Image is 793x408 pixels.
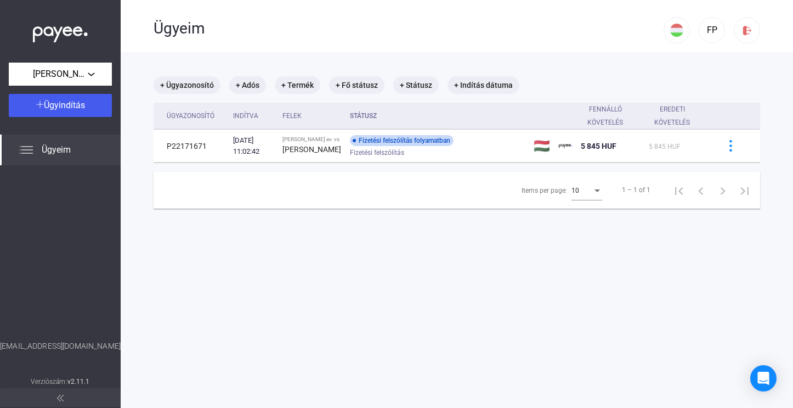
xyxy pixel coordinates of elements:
[233,109,258,122] div: Indítva
[44,100,85,110] span: Ügyindítás
[581,142,616,150] span: 5 845 HUF
[42,143,71,157] span: Ügyeim
[734,179,756,201] button: Last page
[741,25,753,36] img: logout-red
[329,76,384,94] mat-chip: + Fő státusz
[345,103,529,130] th: Státusz
[233,135,274,157] div: [DATE] 11:02:42
[9,63,112,86] button: [PERSON_NAME] ev.
[690,179,712,201] button: Previous page
[393,76,439,94] mat-chip: + Státusz
[282,136,341,143] div: [PERSON_NAME] ev. vs
[622,183,650,197] div: 1 – 1 of 1
[664,17,690,43] button: HU
[57,395,64,401] img: arrow-double-left-grey.svg
[282,109,341,122] div: Felek
[649,103,705,129] div: Eredeti követelés
[668,179,690,201] button: First page
[167,109,224,122] div: Ügyazonosító
[154,130,229,163] td: P22171671
[282,109,302,122] div: Felek
[529,130,554,163] td: 🇭🇺
[350,135,454,146] div: Fizetési felszólítás folyamatban
[649,143,681,150] span: 5 845 HUF
[282,145,341,154] strong: [PERSON_NAME]
[229,76,266,94] mat-chip: + Adós
[448,76,519,94] mat-chip: + Indítás dátuma
[233,109,274,122] div: Indítva
[154,19,664,38] div: Ügyeim
[750,365,777,392] div: Open Intercom Messenger
[167,109,214,122] div: Ügyazonosító
[67,378,90,385] strong: v2.11.1
[699,17,725,43] button: FP
[36,100,44,108] img: plus-white.svg
[571,183,602,197] mat-select: Items per page:
[33,20,88,43] img: white-payee-white-dot.svg
[154,76,220,94] mat-chip: + Ügyazonosító
[670,24,683,37] img: HU
[9,94,112,117] button: Ügyindítás
[725,140,737,152] img: more-blue
[33,68,88,81] span: [PERSON_NAME] ev.
[559,139,572,153] img: payee-logo
[350,146,404,159] span: Fizetési felszólítás
[649,103,695,129] div: Eredeti követelés
[20,143,33,157] img: list.svg
[522,184,567,197] div: Items per page:
[719,135,742,158] button: more-blue
[571,187,579,194] span: 10
[275,76,320,94] mat-chip: + Termék
[581,103,640,129] div: Fennálló követelés
[712,179,734,201] button: Next page
[734,17,760,43] button: logout-red
[703,24,721,37] div: FP
[581,103,630,129] div: Fennálló követelés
